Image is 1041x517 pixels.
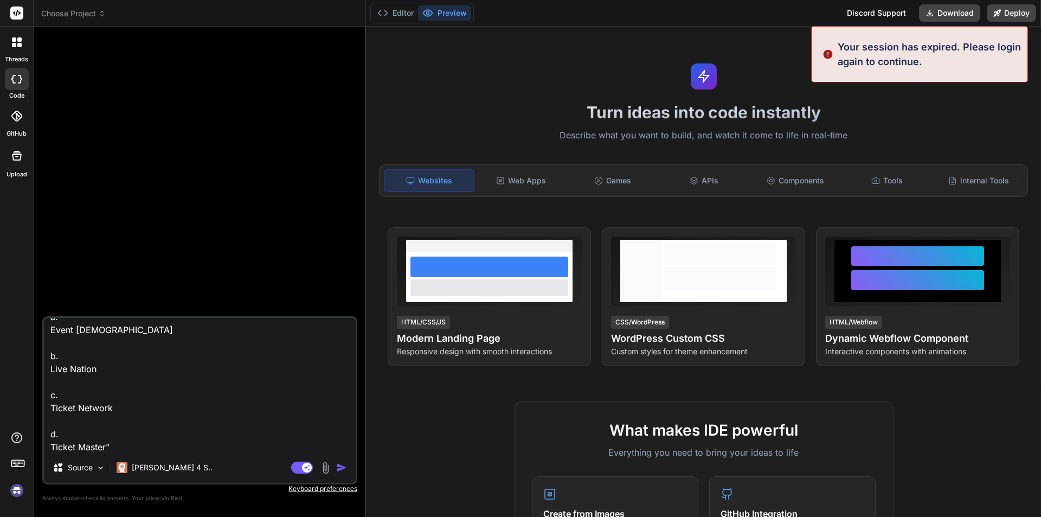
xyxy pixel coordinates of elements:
div: Internal Tools [934,169,1023,192]
label: GitHub [7,129,27,138]
button: Deploy [987,4,1036,22]
img: attachment [319,462,332,474]
div: HTML/Webflow [825,316,882,329]
p: Describe what you want to build, and watch it come to life in real-time [372,129,1034,143]
p: Responsive design with smooth interactions [397,346,582,357]
span: Choose Project [41,8,106,19]
p: Your session has expired. Please login again to continue. [838,40,1021,69]
h4: Dynamic Webflow Component [825,331,1010,346]
p: Source [68,462,93,473]
div: Websites [384,169,474,192]
img: alert [822,40,833,69]
p: [PERSON_NAME] 4 S.. [132,462,213,473]
button: Preview [418,5,471,21]
div: Components [751,169,840,192]
p: Custom styles for theme enhancement [611,346,796,357]
div: Discord Support [840,4,913,22]
img: icon [336,462,347,473]
p: Everything you need to bring your ideas to life [532,446,876,459]
div: Tools [843,169,932,192]
div: Games [568,169,658,192]
p: Keyboard preferences [42,484,357,493]
p: Always double-check its answers. Your in Bind [42,493,357,503]
span: privacy [145,495,165,501]
h1: Turn ideas into code instantly [372,103,1034,122]
div: APIs [659,169,749,192]
button: Download [919,4,980,22]
div: HTML/CSS/JS [397,316,450,329]
label: Upload [7,170,27,179]
p: Interactive components with animations [825,346,1010,357]
h4: WordPress Custom CSS [611,331,796,346]
textarea: "Which of the following is NOT a Primary Ticket Market? a. Event [DEMOGRAPHIC_DATA] b. Live Natio... [44,318,356,452]
label: threads [5,55,28,64]
div: CSS/WordPress [611,316,669,329]
img: Pick Models [96,463,105,473]
h4: Modern Landing Page [397,331,582,346]
label: code [9,91,24,100]
button: Editor [373,5,418,21]
img: signin [8,481,26,500]
h2: What makes IDE powerful [532,419,876,442]
img: Claude 4 Sonnet [117,462,127,473]
div: Web Apps [477,169,566,192]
